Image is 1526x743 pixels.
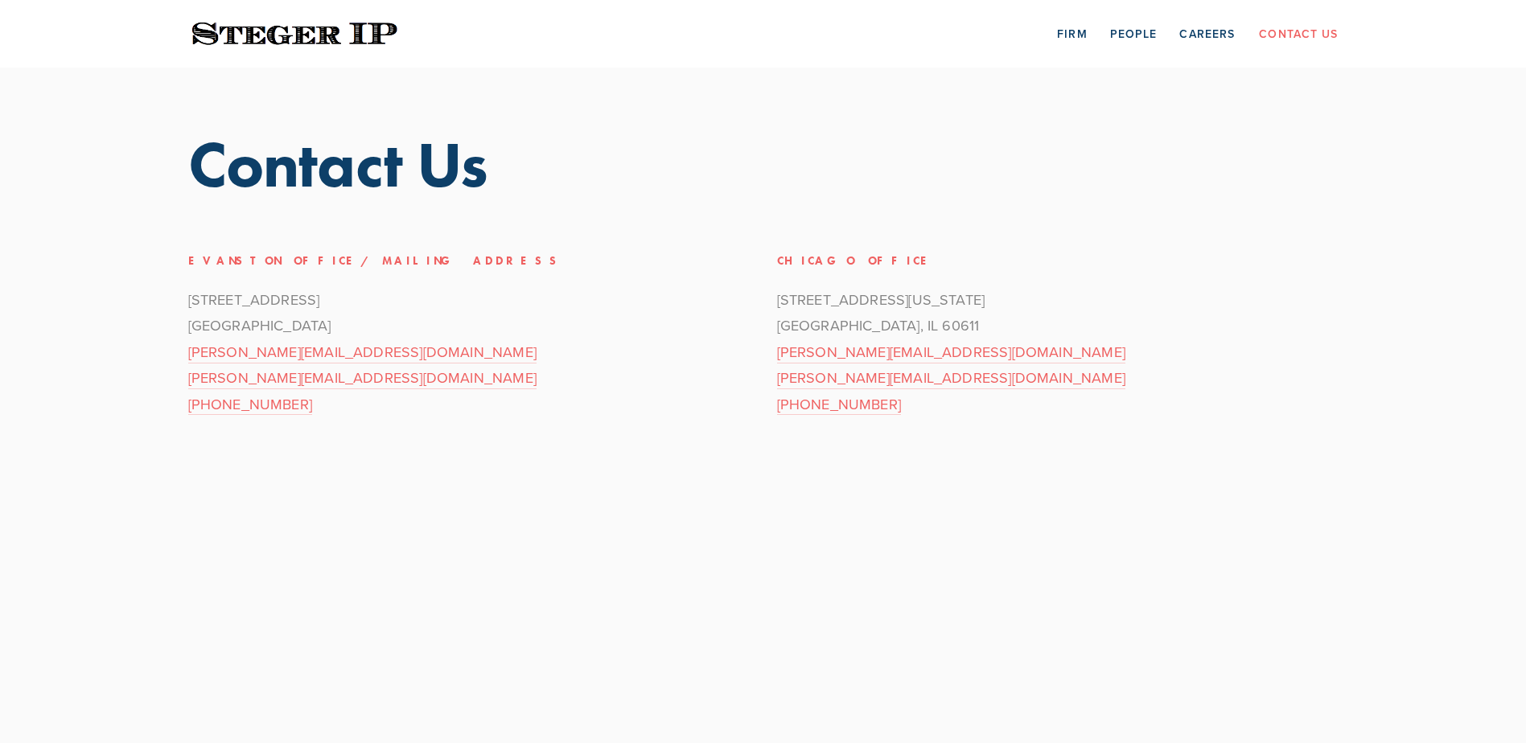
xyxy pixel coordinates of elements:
[1057,21,1087,46] a: Firm
[777,287,1339,417] p: [STREET_ADDRESS][US_STATE] [GEOGRAPHIC_DATA], IL 60611
[777,342,1125,363] a: [PERSON_NAME][EMAIL_ADDRESS][DOMAIN_NAME]
[188,287,750,417] p: [STREET_ADDRESS] [GEOGRAPHIC_DATA]
[777,394,902,416] a: [PHONE_NUMBER]
[777,367,1125,389] a: [PERSON_NAME][EMAIL_ADDRESS][DOMAIN_NAME]
[188,132,1339,196] h1: Contact Us
[188,342,537,363] a: [PERSON_NAME][EMAIL_ADDRESS][DOMAIN_NAME]
[188,394,313,416] a: [PHONE_NUMBER]
[1259,21,1338,46] a: Contact Us
[188,18,401,50] img: Steger IP | Trust. Experience. Results.
[777,250,1339,273] h3: Chicago Office
[188,367,537,389] a: [PERSON_NAME][EMAIL_ADDRESS][DOMAIN_NAME]
[1110,21,1158,46] a: People
[1179,21,1235,46] a: Careers
[188,250,750,273] h3: Evanston Office/Mailing Address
